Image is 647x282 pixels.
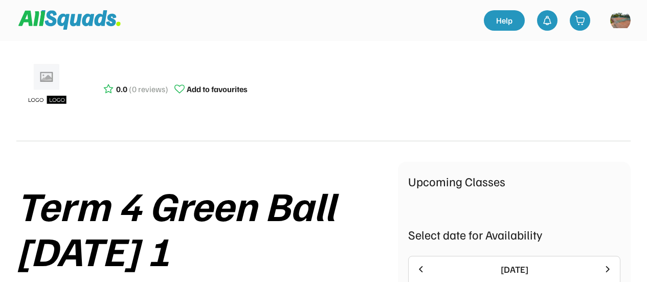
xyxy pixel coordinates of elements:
div: (0 reviews) [129,83,168,95]
div: Add to favourites [187,83,248,95]
img: Squad%20Logo.svg [18,10,121,30]
div: Term 4 Green Ball [DATE] 1 [16,182,398,272]
a: Help [484,10,525,31]
div: 0.0 [116,83,127,95]
div: Upcoming Classes [408,172,620,190]
div: [DATE] [432,263,596,276]
img: ui-kit-placeholders-product-5_1200x.webp [21,60,73,112]
div: Select date for Availability [408,225,620,244]
img: shopping-cart-01%20%281%29.svg [575,15,585,26]
img: bell-03%20%281%29.svg [542,15,552,26]
img: https%3A%2F%2F94044dc9e5d3b3599ffa5e2d56a015ce.cdn.bubble.io%2Ff1751412195140x591194921892942500%... [610,10,631,31]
